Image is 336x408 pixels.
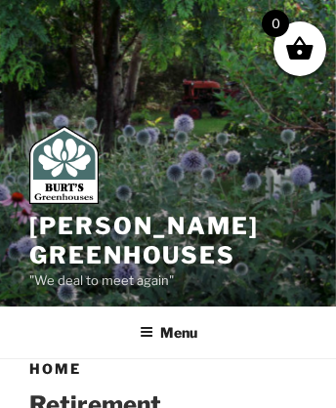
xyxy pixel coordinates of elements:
[29,212,259,269] a: [PERSON_NAME] Greenhouses
[126,308,211,356] button: Menu
[29,270,307,292] p: "We deal to meet again"
[262,10,289,37] span: 0
[29,359,307,379] h1: Home
[29,126,99,204] img: Burt's Greenhouses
